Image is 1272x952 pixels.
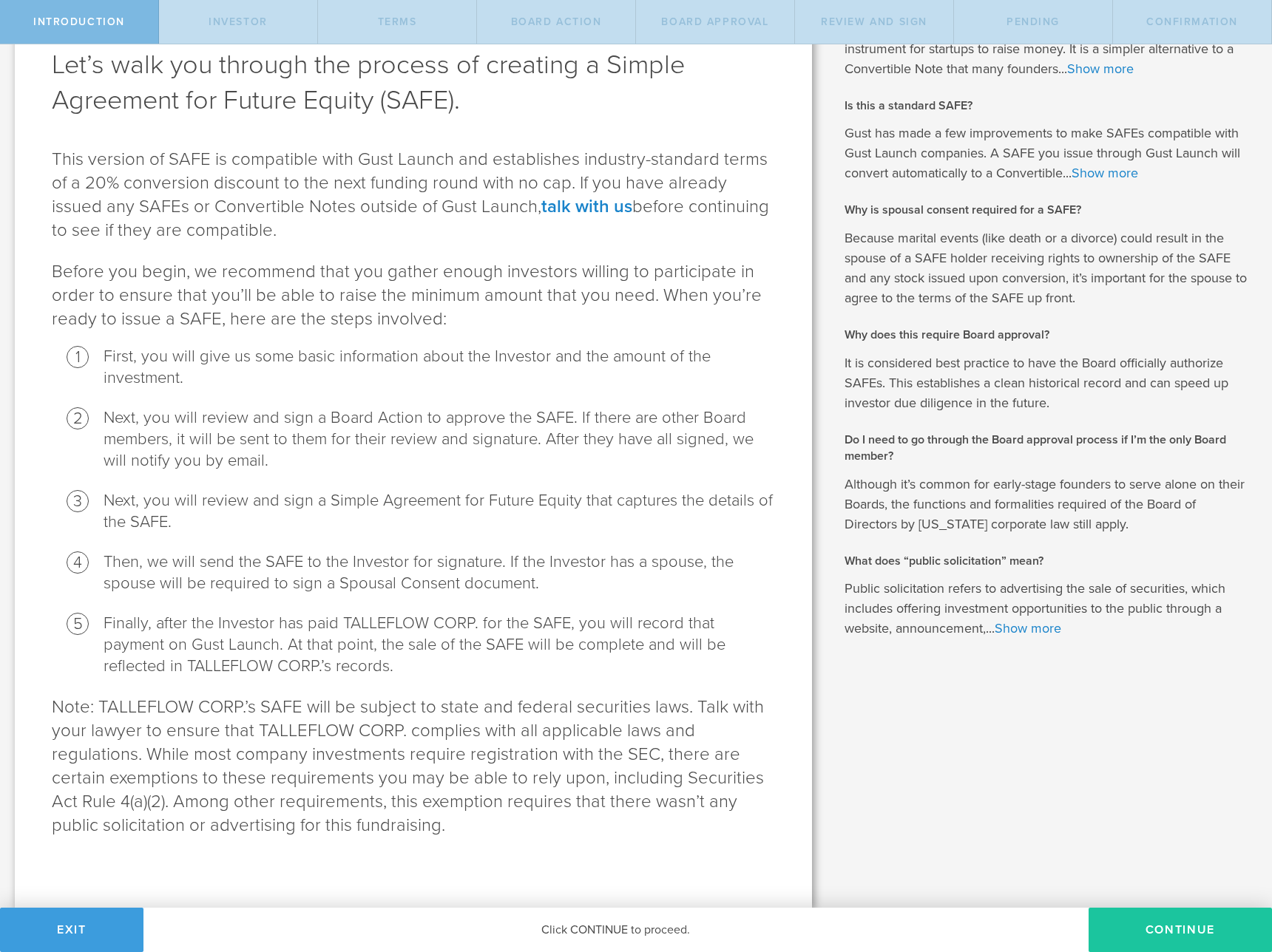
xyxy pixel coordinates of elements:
[143,908,1089,952] div: Click CONTINUE to proceed.
[104,490,775,533] li: Next, you will review and sign a Simple Agreement for Future Equity that captures the details of ...
[52,696,775,837] p: Note: TALLEFLOW CORP.’s SAFE will be subject to state and federal securities laws. Talk with your...
[104,346,775,389] li: First, you will give us some basic information about the Investor and the amount of the investment.
[104,407,775,472] li: Next, you will review and sign a Board Action to approve the SAFE. If there are other Board membe...
[845,475,1250,534] p: Although it’s common for early-stage founders to serve alone on their Boards, the functions and f...
[845,553,1250,569] h2: What does “public solicitation” mean?
[1067,61,1134,77] a: Show more
[209,16,268,28] span: Investor
[845,327,1250,343] h2: Why does this require Board approval?
[33,16,125,28] span: Introduction
[821,16,927,28] span: Review and Sign
[104,613,775,677] li: Finally, after the Investor has paid TALLEFLOW CORP. for the SAFE, you will record that payment o...
[845,98,1250,114] h2: Is this a standard SAFE?
[52,47,775,118] h1: Let’s walk you through the process of creating a Simple Agreement for Future Equity (SAFE).
[845,579,1250,639] p: Public solicitation refers to advertising the sale of securities, which includes offering investm...
[541,196,632,217] a: talk with us
[378,16,417,28] span: terms
[511,16,602,28] span: Board Action
[1089,908,1272,952] button: Continue
[845,432,1250,465] h2: Do I need to go through the Board approval process if I’m the only Board member?
[52,148,775,242] p: This version of SAFE is compatible with Gust Launch and establishes industry-standard terms of a ...
[995,620,1061,636] a: Show more
[661,16,768,28] span: Board Approval
[1072,165,1138,181] a: Show more
[845,19,1250,79] p: A Simple Agreement for Future Equity (SAFE) is a fundraising instrument for startups to raise mon...
[845,202,1250,218] h2: Why is spousal consent required for a SAFE?
[52,260,775,331] p: Before you begin, we recommend that you gather enough investors willing to participate in order t...
[845,123,1250,183] p: Gust has made a few improvements to make SAFEs compatible with Gust Launch companies. A SAFE you ...
[1007,16,1060,28] span: Pending
[845,228,1250,308] p: Because marital events (like death or a divorce) could result in the spouse of a SAFE holder rece...
[104,551,775,594] li: Then, we will send the SAFE to the Investor for signature. If the Investor has a spouse, the spou...
[845,353,1250,413] p: It is considered best practice to have the Board officially authorize SAFEs. This establishes a c...
[1146,16,1238,28] span: Confirmation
